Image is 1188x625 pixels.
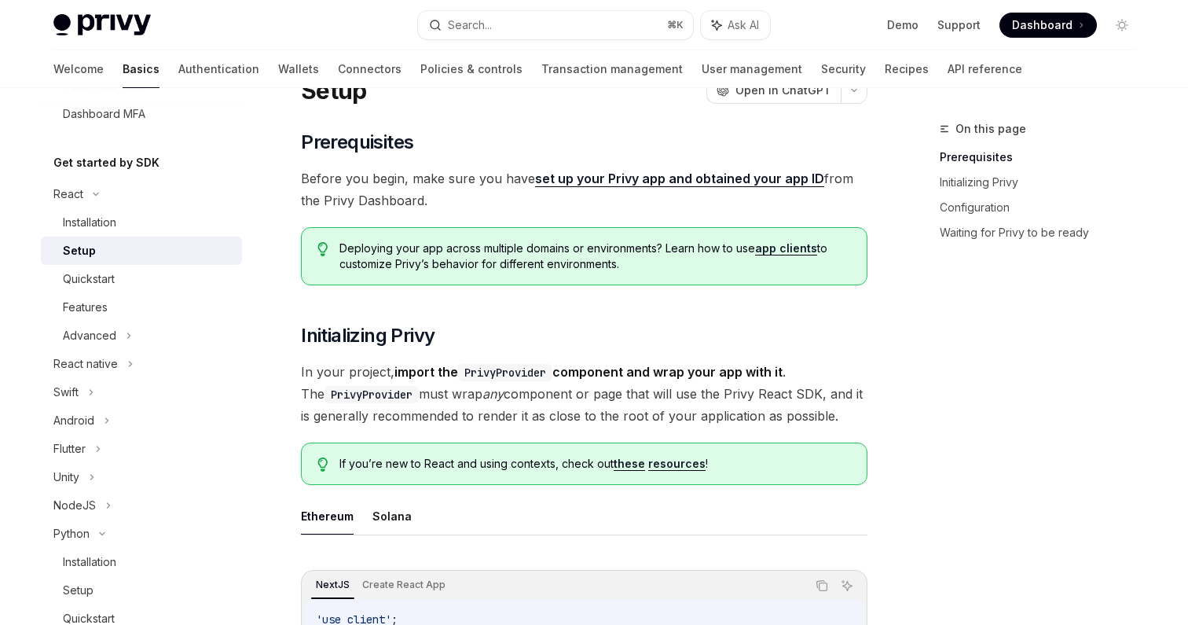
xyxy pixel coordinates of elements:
a: Prerequisites [940,145,1147,170]
span: ⌘ K [667,19,684,31]
a: Dashboard [999,13,1097,38]
a: Installation [41,548,242,576]
div: Features [63,298,108,317]
img: light logo [53,14,151,36]
button: Ask AI [837,575,857,596]
div: Installation [63,213,116,232]
a: Recipes [885,50,929,88]
a: Transaction management [541,50,683,88]
button: Copy the contents from the code block [812,575,832,596]
div: Swift [53,383,79,402]
a: Dashboard MFA [41,100,242,128]
a: Setup [41,576,242,605]
div: Python [53,524,90,543]
a: Basics [123,50,159,88]
div: React native [53,355,118,373]
a: Initializing Privy [940,170,1147,195]
a: set up your Privy app and obtained your app ID [535,171,824,187]
h5: Get started by SDK [53,153,159,172]
button: Ask AI [701,11,770,39]
div: Setup [63,581,93,600]
span: Dashboard [1012,17,1072,33]
div: Advanced [63,326,116,345]
code: PrivyProvider [324,386,419,403]
div: Create React App [357,575,450,594]
button: Ethereum [301,498,354,535]
a: Setup [41,237,242,265]
div: Unity [53,468,79,487]
a: app clients [755,241,817,256]
em: any [482,386,504,402]
div: React [53,185,83,204]
div: NodeJS [53,496,96,515]
a: Configuration [940,195,1147,220]
a: these [614,457,645,471]
a: API reference [948,50,1022,88]
div: Android [53,411,94,430]
button: Search...⌘K [418,11,693,39]
span: In your project, . The must wrap component or page that will use the Privy React SDK, and it is g... [301,361,867,427]
div: Flutter [53,439,86,458]
div: Search... [448,16,492,35]
span: Initializing Privy [301,323,434,348]
span: Ask AI [728,17,759,33]
h1: Setup [301,76,366,105]
code: PrivyProvider [458,364,552,381]
a: Authentication [178,50,259,88]
a: Policies & controls [420,50,522,88]
a: Installation [41,208,242,237]
button: Open in ChatGPT [706,77,841,104]
span: Before you begin, make sure you have from the Privy Dashboard. [301,167,867,211]
a: resources [648,457,706,471]
button: Solana [372,498,412,535]
svg: Tip [317,458,328,472]
div: Quickstart [63,270,115,289]
span: Prerequisites [301,130,413,155]
a: Connectors [338,50,401,88]
span: Deploying your app across multiple domains or environments? Learn how to use to customize Privy’s... [339,241,851,272]
strong: import the component and wrap your app with it [394,364,783,380]
a: Demo [887,17,918,33]
div: Setup [63,241,96,260]
a: Welcome [53,50,104,88]
a: Wallets [278,50,319,88]
a: Waiting for Privy to be ready [940,220,1147,245]
span: On this page [955,119,1026,138]
a: User management [702,50,802,88]
span: Open in ChatGPT [735,83,831,98]
a: Security [821,50,866,88]
div: NextJS [311,575,354,594]
div: Installation [63,553,116,572]
svg: Tip [317,242,328,256]
button: Toggle dark mode [1109,13,1135,38]
a: Quickstart [41,265,242,293]
span: If you’re new to React and using contexts, check out ! [339,456,851,472]
a: Features [41,293,242,322]
div: Dashboard MFA [63,105,145,123]
a: Support [937,17,981,33]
